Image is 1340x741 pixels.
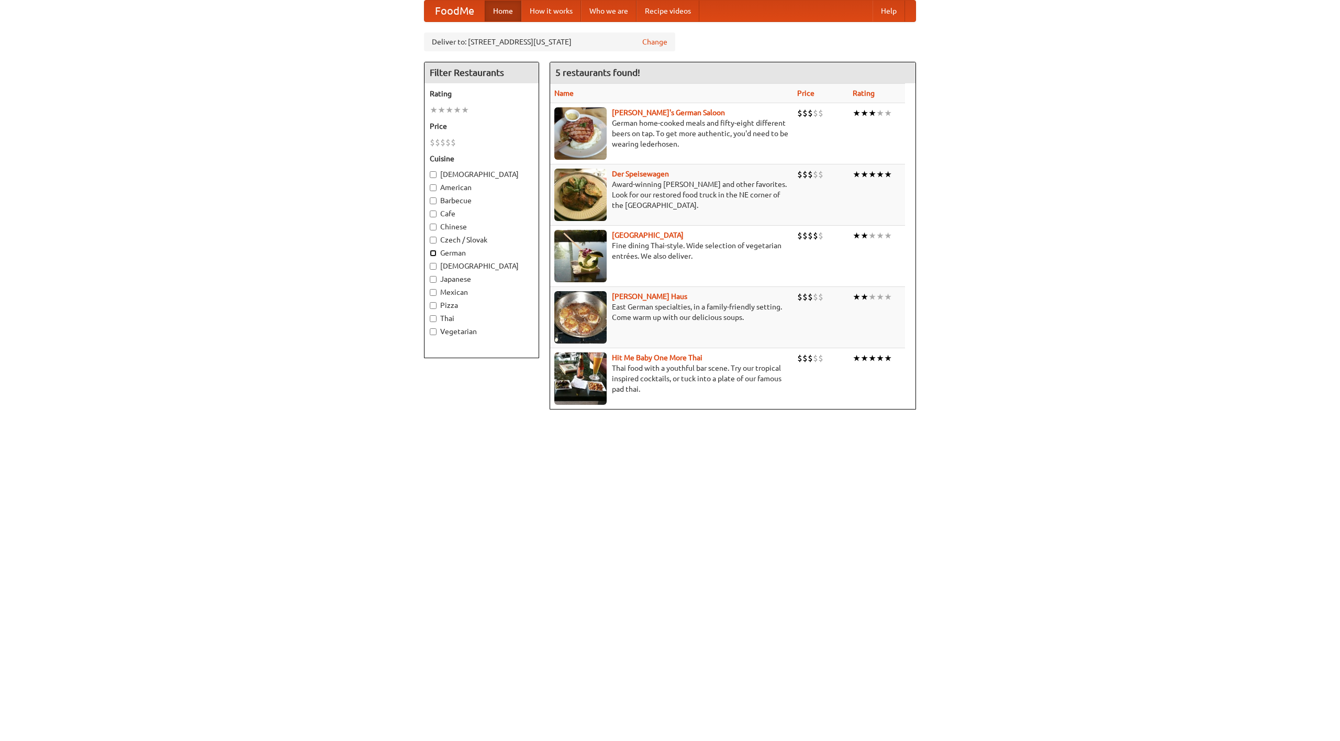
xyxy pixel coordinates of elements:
li: ★ [853,352,861,364]
input: [DEMOGRAPHIC_DATA] [430,263,437,270]
a: Change [642,37,667,47]
li: ★ [884,169,892,180]
li: $ [797,291,802,303]
li: ★ [861,352,868,364]
li: ★ [884,107,892,119]
input: Czech / Slovak [430,237,437,244]
a: Home [485,1,521,21]
li: $ [813,169,818,180]
li: $ [802,352,808,364]
li: $ [808,352,813,364]
a: Who we are [581,1,636,21]
li: $ [808,230,813,241]
li: $ [808,291,813,303]
li: ★ [461,104,469,116]
a: [PERSON_NAME] Haus [612,292,687,301]
li: ★ [868,352,876,364]
li: $ [435,137,440,148]
input: Pizza [430,302,437,309]
img: satay.jpg [554,230,607,282]
img: esthers.jpg [554,107,607,160]
li: $ [802,169,808,180]
a: Name [554,89,574,97]
li: $ [797,169,802,180]
li: ★ [884,291,892,303]
a: Help [873,1,905,21]
li: ★ [445,104,453,116]
li: ★ [868,107,876,119]
li: ★ [876,169,884,180]
li: ★ [868,291,876,303]
label: Japanese [430,274,533,284]
li: ★ [853,230,861,241]
li: ★ [453,104,461,116]
input: German [430,250,437,257]
li: ★ [868,169,876,180]
li: ★ [438,104,445,116]
a: [PERSON_NAME]'s German Saloon [612,108,725,117]
li: $ [797,107,802,119]
p: Award-winning [PERSON_NAME] and other favorites. Look for our restored food truck in the NE corne... [554,179,789,211]
input: Thai [430,315,437,322]
a: Der Speisewagen [612,170,669,178]
a: Rating [853,89,875,97]
label: Vegetarian [430,326,533,337]
p: Fine dining Thai-style. Wide selection of vegetarian entrées. We also deliver. [554,240,789,261]
li: ★ [876,291,884,303]
li: $ [813,352,818,364]
li: $ [802,291,808,303]
label: Thai [430,313,533,324]
li: $ [818,169,823,180]
label: Barbecue [430,195,533,206]
input: Barbecue [430,197,437,204]
li: $ [813,230,818,241]
input: Vegetarian [430,328,437,335]
a: Recipe videos [636,1,699,21]
a: [GEOGRAPHIC_DATA] [612,231,684,239]
p: Thai food with a youthful bar scene. Try our tropical inspired cocktails, or tuck into a plate of... [554,363,789,394]
label: American [430,182,533,193]
li: $ [797,352,802,364]
li: ★ [868,230,876,241]
p: East German specialties, in a family-friendly setting. Come warm up with our delicious soups. [554,302,789,323]
label: Chinese [430,222,533,232]
li: ★ [861,230,868,241]
li: $ [451,137,456,148]
input: Cafe [430,211,437,217]
input: Japanese [430,276,437,283]
li: $ [813,291,818,303]
li: ★ [884,352,892,364]
li: ★ [853,291,861,303]
li: ★ [861,107,868,119]
a: How it works [521,1,581,21]
label: German [430,248,533,258]
img: babythai.jpg [554,352,607,405]
input: Mexican [430,289,437,296]
label: [DEMOGRAPHIC_DATA] [430,169,533,180]
li: $ [445,137,451,148]
li: $ [813,107,818,119]
li: $ [430,137,435,148]
label: Cafe [430,208,533,219]
li: $ [818,230,823,241]
h5: Price [430,121,533,131]
a: FoodMe [425,1,485,21]
li: $ [440,137,445,148]
li: ★ [876,230,884,241]
li: ★ [884,230,892,241]
li: $ [818,291,823,303]
li: ★ [876,107,884,119]
ng-pluralize: 5 restaurants found! [555,68,640,78]
h4: Filter Restaurants [425,62,539,83]
label: Czech / Slovak [430,235,533,245]
div: Deliver to: [STREET_ADDRESS][US_STATE] [424,32,675,51]
li: ★ [853,107,861,119]
a: Hit Me Baby One More Thai [612,353,702,362]
img: kohlhaus.jpg [554,291,607,344]
h5: Rating [430,89,533,99]
label: Mexican [430,287,533,297]
li: $ [797,230,802,241]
